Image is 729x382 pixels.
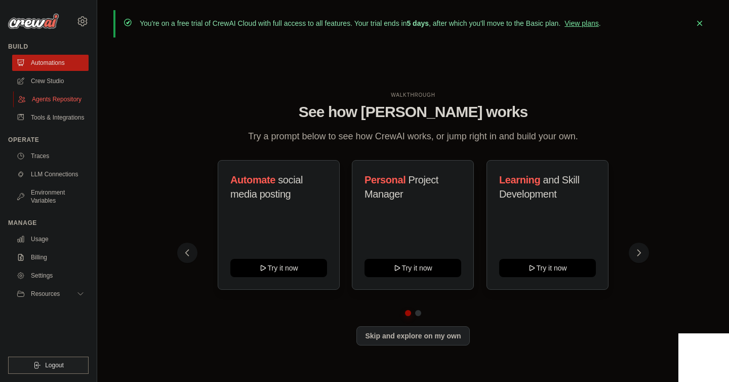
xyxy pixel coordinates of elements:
a: Automations [12,55,89,71]
a: Traces [12,148,89,164]
a: Usage [12,231,89,247]
button: Resources [12,286,89,302]
button: Skip and explore on my own [356,326,469,346]
span: Logout [45,361,64,369]
h1: See how [PERSON_NAME] works [185,103,640,121]
img: Logo [8,14,59,29]
span: Automate [230,174,275,185]
div: Manage [8,219,89,227]
p: You're on a free trial of CrewAI Cloud with full access to all features. Your trial ends in , aft... [140,18,601,28]
a: Tools & Integrations [12,109,89,126]
iframe: Chat Widget [678,333,729,382]
a: Crew Studio [12,73,89,89]
a: Settings [12,268,89,284]
p: Try a prompt below to see how CrewAI works, or jump right in and build your own. [243,129,583,144]
div: Build [8,43,89,51]
div: Operate [8,136,89,144]
a: Billing [12,249,89,265]
span: Resources [31,290,60,298]
div: WALKTHROUGH [185,91,640,99]
a: Environment Variables [12,184,89,209]
strong: 5 days [407,19,429,27]
span: Learning [499,174,540,185]
a: Agents Repository [13,91,90,107]
span: Personal [364,174,406,185]
button: Try it now [364,259,461,277]
a: LLM Connections [12,166,89,182]
button: Try it now [499,259,596,277]
button: Try it now [230,259,327,277]
span: and Skill Development [499,174,579,200]
button: Logout [8,357,89,374]
a: View plans [564,19,598,27]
